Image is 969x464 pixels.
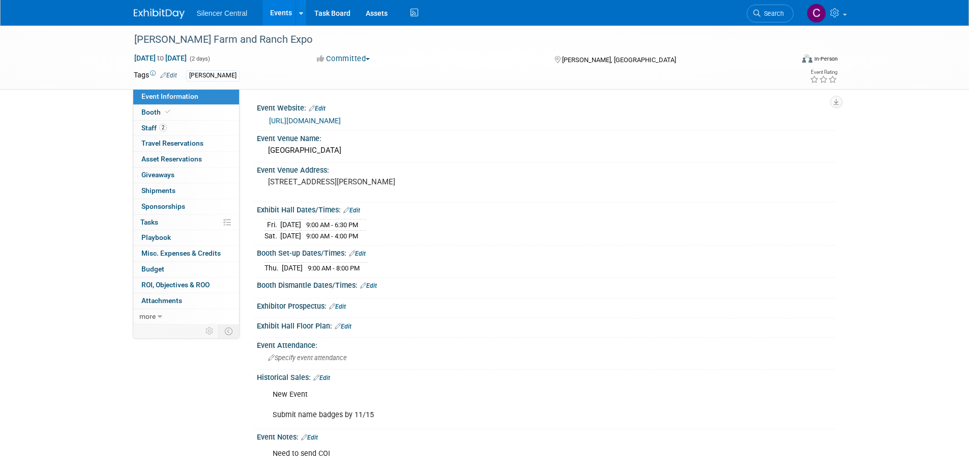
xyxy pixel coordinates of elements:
[257,298,836,312] div: Exhibitor Prospectus:
[133,121,239,136] a: Staff2
[747,5,794,22] a: Search
[306,232,358,240] span: 9:00 AM - 4:00 PM
[141,281,210,289] span: ROI, Objectives & ROO
[141,249,221,257] span: Misc. Expenses & Credits
[266,444,724,464] div: Need to send COI
[802,54,812,63] img: Format-Inperson.png
[306,221,358,229] span: 9:00 AM - 6:30 PM
[257,100,836,114] div: Event Website:
[141,139,203,147] span: Travel Reservations
[141,92,198,100] span: Event Information
[810,70,837,75] div: Event Rating
[257,318,836,332] div: Exhibit Hall Floor Plan:
[257,338,836,350] div: Event Attendance:
[133,183,239,199] a: Shipments
[265,263,282,274] td: Thu.
[257,278,836,291] div: Booth Dismantle Dates/Times:
[134,53,187,63] span: [DATE] [DATE]
[349,250,366,257] a: Edit
[257,429,836,443] div: Event Notes:
[265,220,280,231] td: Fri.
[133,168,239,183] a: Giveaways
[360,282,377,289] a: Edit
[131,31,778,49] div: [PERSON_NAME] Farm and Ranch Expo
[165,109,170,115] i: Booth reservation complete
[807,4,826,23] img: Cade Cox
[139,312,156,320] span: more
[308,264,360,272] span: 9:00 AM - 8:00 PM
[141,296,182,305] span: Attachments
[140,218,158,226] span: Tasks
[329,303,346,310] a: Edit
[133,89,239,104] a: Event Information
[562,56,676,64] span: [PERSON_NAME], [GEOGRAPHIC_DATA]
[218,324,239,338] td: Toggle Event Tabs
[133,199,239,214] a: Sponsorships
[760,10,784,17] span: Search
[134,70,177,81] td: Tags
[133,278,239,293] a: ROI, Objectives & ROO
[301,434,318,441] a: Edit
[133,293,239,309] a: Attachments
[335,323,351,330] a: Edit
[141,124,167,132] span: Staff
[156,54,165,62] span: to
[257,131,836,144] div: Event Venue Name:
[160,72,177,79] a: Edit
[257,162,836,175] div: Event Venue Address:
[197,9,248,17] span: Silencer Central
[159,124,167,131] span: 2
[141,171,174,179] span: Giveaways
[186,70,240,81] div: [PERSON_NAME]
[268,354,347,362] span: Specify event attendance
[313,53,374,64] button: Committed
[733,53,838,68] div: Event Format
[266,385,724,425] div: New Event Submit name badges by 11/15
[133,309,239,324] a: more
[269,117,341,125] a: [URL][DOMAIN_NAME]
[313,374,330,381] a: Edit
[265,231,280,241] td: Sat.
[257,202,836,215] div: Exhibit Hall Dates/Times:
[265,143,828,158] div: [GEOGRAPHIC_DATA]
[257,245,836,259] div: Booth Set-up Dates/Times:
[133,262,239,277] a: Budget
[141,186,175,195] span: Shipments
[133,136,239,151] a: Travel Reservations
[343,207,360,214] a: Edit
[309,105,326,112] a: Edit
[189,56,210,62] span: (2 days)
[133,246,239,261] a: Misc. Expenses & Credits
[141,265,164,273] span: Budget
[134,9,185,19] img: ExhibitDay
[280,231,301,241] td: [DATE]
[133,152,239,167] a: Asset Reservations
[141,202,185,210] span: Sponsorships
[133,105,239,120] a: Booth
[141,155,202,163] span: Asset Reservations
[201,324,219,338] td: Personalize Event Tab Strip
[282,263,303,274] td: [DATE]
[133,215,239,230] a: Tasks
[141,108,172,116] span: Booth
[814,55,838,63] div: In-Person
[280,220,301,231] td: [DATE]
[257,370,836,383] div: Historical Sales:
[141,233,171,241] span: Playbook
[133,230,239,245] a: Playbook
[268,177,487,186] pre: [STREET_ADDRESS][PERSON_NAME]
